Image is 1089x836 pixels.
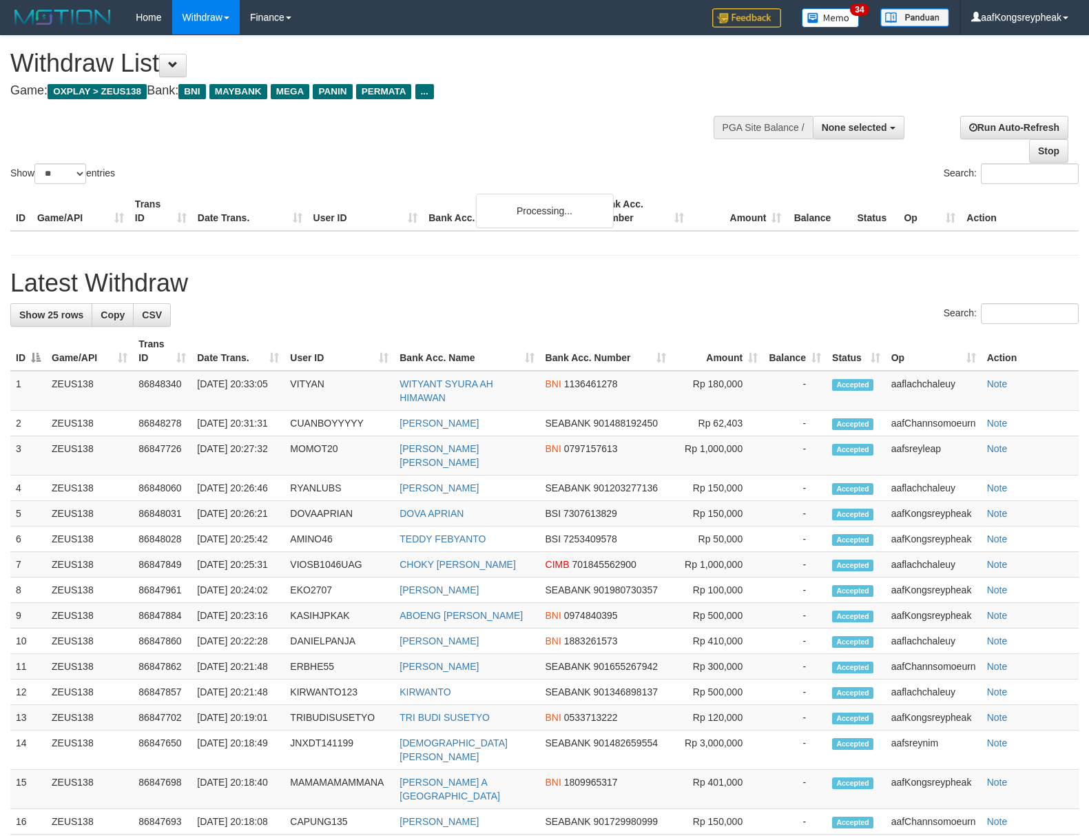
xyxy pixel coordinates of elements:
[886,436,982,476] td: aafsreyleap
[763,603,827,629] td: -
[46,680,133,705] td: ZEUS138
[10,527,46,552] td: 6
[284,501,394,527] td: DOVAAPRIAN
[987,584,1008,595] a: Note
[400,584,479,595] a: [PERSON_NAME]
[400,533,486,544] a: TEDDY FEBYANTO
[129,192,192,231] th: Trans ID
[886,705,982,731] td: aafKongsreypheak
[133,411,191,436] td: 86848278
[987,635,1008,646] a: Note
[546,816,591,827] span: SEABANK
[178,84,205,99] span: BNI
[763,411,827,436] td: -
[763,332,827,371] th: Balance: activate to sort column ascending
[191,578,284,603] td: [DATE] 20:24:02
[10,731,46,770] td: 14
[10,163,115,184] label: Show entries
[46,603,133,629] td: ZEUS138
[546,635,561,646] span: BNI
[886,680,982,705] td: aaflachchaleuy
[886,332,982,371] th: Op: activate to sort column ascending
[886,552,982,578] td: aaflachchaleuy
[851,192,898,231] th: Status
[672,809,763,835] td: Rp 150,000
[400,737,508,762] a: [DEMOGRAPHIC_DATA][PERSON_NAME]
[546,418,591,429] span: SEABANK
[284,809,394,835] td: CAPUNG135
[546,508,561,519] span: BSI
[886,770,982,809] td: aafKongsreypheak
[886,411,982,436] td: aafChannsomoeurn
[191,680,284,705] td: [DATE] 20:21:48
[400,777,500,802] a: [PERSON_NAME] A [GEOGRAPHIC_DATA]
[10,501,46,527] td: 5
[10,603,46,629] td: 9
[714,116,813,139] div: PGA Site Balance /
[133,629,191,654] td: 86847860
[400,635,479,646] a: [PERSON_NAME]
[92,303,134,327] a: Copy
[400,816,479,827] a: [PERSON_NAME]
[46,809,133,835] td: ZEUS138
[763,731,827,770] td: -
[832,636,873,648] span: Accepted
[672,578,763,603] td: Rp 100,000
[400,378,493,403] a: WITYANT SYURA AH HIMAWAN
[563,508,617,519] span: Copy 7307613829 to clipboard
[987,418,1008,429] a: Note
[423,192,591,231] th: Bank Acc. Name
[46,731,133,770] td: ZEUS138
[46,578,133,603] td: ZEUS138
[886,809,982,835] td: aafChannsomoeurn
[564,635,618,646] span: Copy 1883261573 to clipboard
[284,436,394,476] td: MOMOT20
[832,687,873,699] span: Accepted
[832,611,873,622] span: Accepted
[46,501,133,527] td: ZEUS138
[763,680,827,705] td: -
[672,411,763,436] td: Rp 62,403
[564,443,618,454] span: Copy 0797157613 to clipboard
[10,578,46,603] td: 8
[10,84,712,98] h4: Game: Bank:
[101,309,125,320] span: Copy
[672,371,763,411] td: Rp 180,000
[898,192,961,231] th: Op
[987,378,1008,389] a: Note
[850,3,869,16] span: 34
[832,713,873,724] span: Accepted
[133,552,191,578] td: 86847849
[400,443,479,468] a: [PERSON_NAME] [PERSON_NAME]
[813,116,904,139] button: None selected
[400,508,464,519] a: DOVA APRIAN
[672,436,763,476] td: Rp 1,000,000
[763,770,827,809] td: -
[763,578,827,603] td: -
[886,654,982,680] td: aafChannsomoeurn
[689,192,787,231] th: Amount
[886,731,982,770] td: aafsreynim
[546,443,561,454] span: BNI
[308,192,424,231] th: User ID
[191,603,284,629] td: [DATE] 20:23:16
[886,629,982,654] td: aaflachchaleuy
[880,8,949,27] img: panduan.png
[546,610,561,621] span: BNI
[284,731,394,770] td: JNXDT141199
[563,533,617,544] span: Copy 7253409578 to clipboard
[987,661,1008,672] a: Note
[400,418,479,429] a: [PERSON_NAME]
[32,192,129,231] th: Game/API
[400,661,479,672] a: [PERSON_NAME]
[832,662,873,673] span: Accepted
[981,163,1079,184] input: Search:
[886,527,982,552] td: aafKongsreypheak
[832,738,873,750] span: Accepted
[832,560,873,571] span: Accepted
[832,777,873,789] span: Accepted
[313,84,352,99] span: PANIN
[672,705,763,731] td: Rp 120,000
[191,411,284,436] td: [DATE] 20:31:31
[10,7,115,28] img: MOTION_logo.png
